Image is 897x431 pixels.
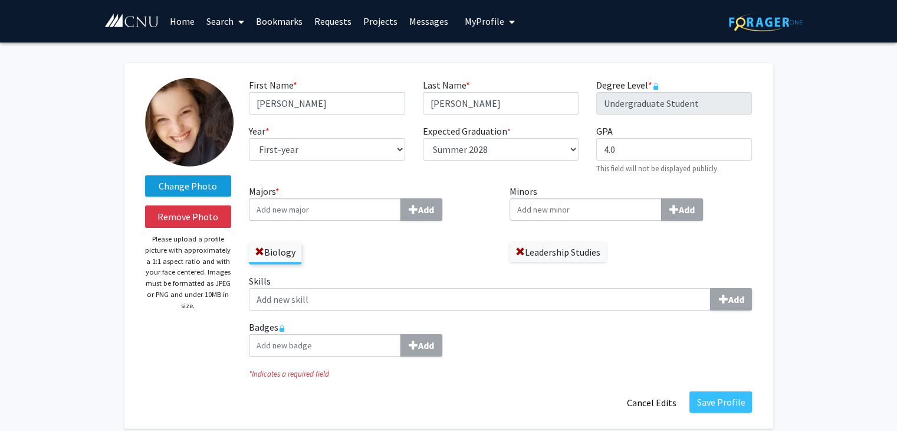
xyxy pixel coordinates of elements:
img: ForagerOne Logo [729,13,803,31]
a: Projects [357,1,403,42]
label: Majors [249,184,492,221]
input: SkillsAdd [249,288,711,311]
label: Degree Level [596,78,659,92]
b: Add [728,293,744,305]
button: Skills [710,288,752,311]
button: Cancel Edits [619,391,684,414]
p: Please upload a profile picture with approximately a 1:1 aspect ratio and with your face centered... [145,234,232,311]
label: ChangeProfile Picture [145,175,232,197]
label: Expected Graduation [423,124,511,138]
button: Badges [400,334,442,357]
b: Add [418,204,434,215]
a: Requests [308,1,357,42]
input: BadgesAdd [249,334,401,357]
svg: This information is provided and automatically updated by Christopher Newport University and is n... [652,83,659,90]
span: My Profile [465,15,504,27]
iframe: Chat [9,378,50,422]
label: Skills [249,274,752,311]
input: Majors*Add [249,198,401,221]
button: Remove Photo [145,205,232,228]
label: Last Name [423,78,470,92]
a: Search [201,1,250,42]
img: Profile Picture [145,78,234,166]
label: Minors [510,184,753,221]
a: Messages [403,1,454,42]
input: MinorsAdd [510,198,662,221]
label: Year [249,124,270,138]
label: GPA [596,124,613,138]
button: Majors* [400,198,442,221]
a: Bookmarks [250,1,308,42]
label: First Name [249,78,297,92]
label: Leadership Studies [510,242,606,262]
a: Home [164,1,201,42]
small: This field will not be displayed publicly. [596,164,719,173]
b: Add [418,339,434,351]
i: Indicates a required field [249,368,752,380]
button: Minors [661,198,703,221]
button: Save Profile [689,391,752,413]
b: Add [679,204,695,215]
label: Biology [249,242,301,262]
label: Badges [249,320,752,357]
img: Christopher Newport University Logo [104,14,160,28]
